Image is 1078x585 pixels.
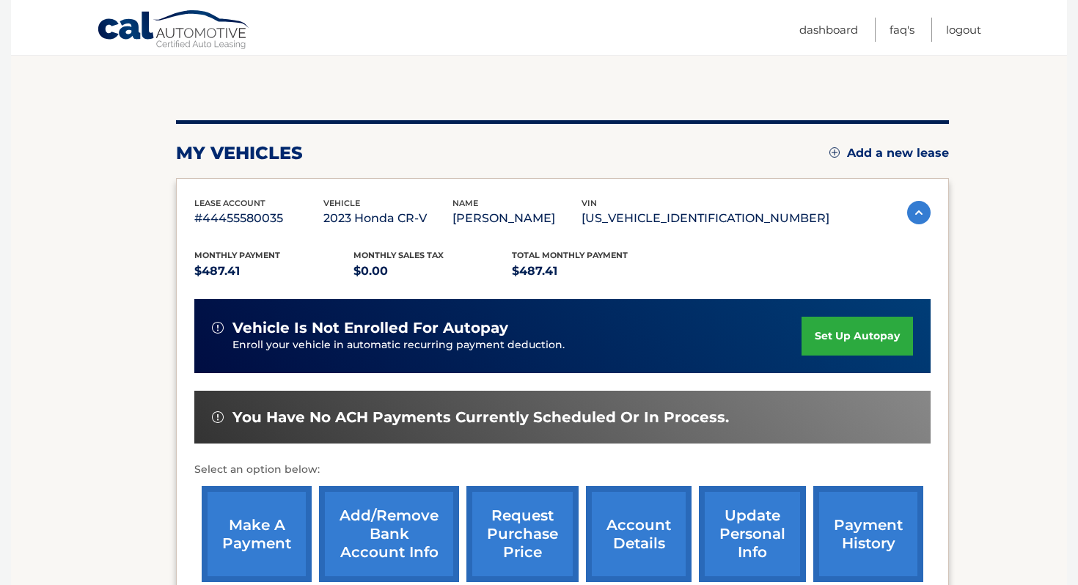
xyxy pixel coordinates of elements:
span: Monthly sales Tax [353,250,444,260]
p: Enroll your vehicle in automatic recurring payment deduction. [232,337,802,353]
img: alert-white.svg [212,411,224,423]
a: account details [586,486,692,582]
a: Add/Remove bank account info [319,486,459,582]
img: add.svg [829,147,840,158]
p: Select an option below: [194,461,931,479]
a: request purchase price [466,486,579,582]
a: Logout [946,18,981,42]
a: Cal Automotive [97,10,251,52]
a: update personal info [699,486,806,582]
span: name [452,198,478,208]
span: lease account [194,198,265,208]
span: You have no ACH payments currently scheduled or in process. [232,408,729,427]
span: Monthly Payment [194,250,280,260]
span: vehicle is not enrolled for autopay [232,319,508,337]
p: [US_VEHICLE_IDENTIFICATION_NUMBER] [582,208,829,229]
a: FAQ's [890,18,914,42]
h2: my vehicles [176,142,303,164]
p: #44455580035 [194,208,323,229]
img: accordion-active.svg [907,201,931,224]
span: vin [582,198,597,208]
a: make a payment [202,486,312,582]
img: alert-white.svg [212,322,224,334]
span: vehicle [323,198,360,208]
a: payment history [813,486,923,582]
p: 2023 Honda CR-V [323,208,452,229]
p: [PERSON_NAME] [452,208,582,229]
p: $487.41 [194,261,353,282]
p: $0.00 [353,261,513,282]
a: Dashboard [799,18,858,42]
a: Add a new lease [829,146,949,161]
span: Total Monthly Payment [512,250,628,260]
p: $487.41 [512,261,671,282]
a: set up autopay [802,317,913,356]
